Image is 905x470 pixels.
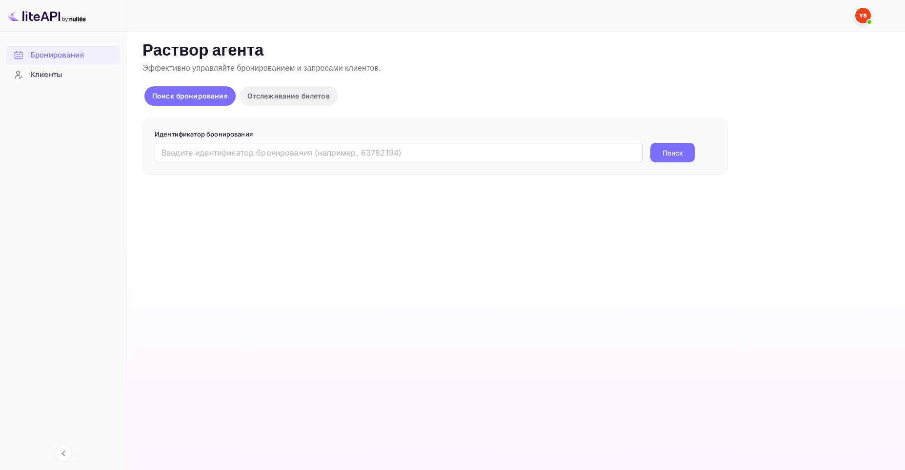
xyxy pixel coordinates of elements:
ya-tr-span: Поиск [663,148,683,158]
a: Клиенты [6,65,121,83]
button: Свернуть навигацию [55,445,72,462]
img: Служба Поддержки Яндекса [855,8,871,23]
img: Логотип LiteAPI [8,8,86,23]
input: Введите идентификатор бронирования (например, 63782194) [155,143,643,162]
ya-tr-span: Клиенты [30,69,62,80]
ya-tr-span: Бронирования [30,50,84,61]
ya-tr-span: Отслеживание билетов [247,92,330,100]
button: Поиск [650,143,695,162]
ya-tr-span: Эффективно управляйте бронированием и запросами клиентов. [142,63,381,74]
a: Бронирования [6,46,121,64]
div: Клиенты [6,65,121,84]
ya-tr-span: Поиск бронирования [152,92,228,100]
ya-tr-span: Идентификатор бронирования [155,130,253,138]
ya-tr-span: Раствор агента [142,40,264,61]
div: Бронирования [6,46,121,65]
